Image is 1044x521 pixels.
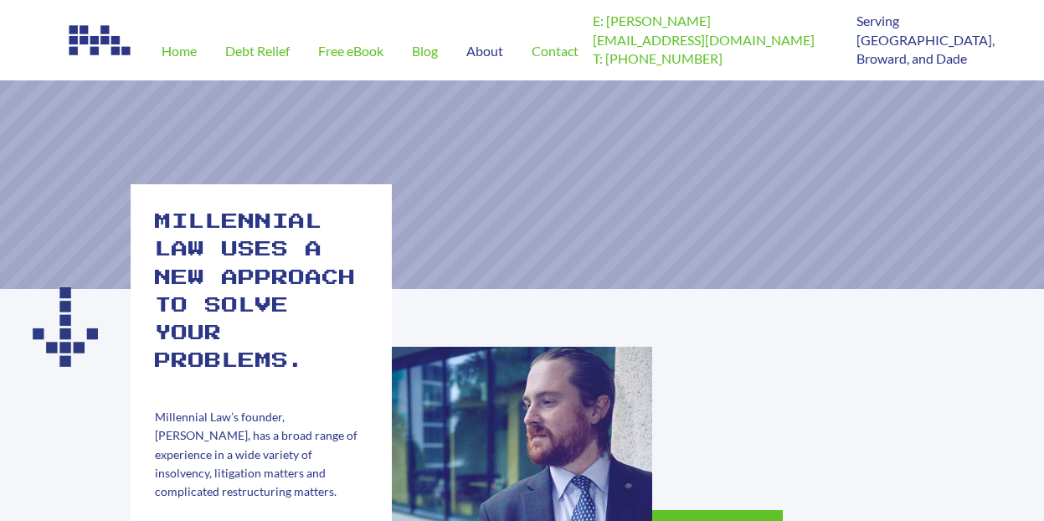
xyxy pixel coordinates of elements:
[856,12,977,68] p: Serving [GEOGRAPHIC_DATA], Broward, and Dade
[593,13,815,47] a: E: [PERSON_NAME][EMAIL_ADDRESS][DOMAIN_NAME]
[532,44,579,58] span: Contact
[155,410,357,499] span: Millennial Law’s founder, [PERSON_NAME], has a broad range of experience in a wide variety of ins...
[593,50,723,66] a: T: [PHONE_NUMBER]
[318,44,383,58] span: Free eBook
[452,22,517,80] a: About
[412,44,438,58] span: Blog
[67,22,134,59] img: Image
[162,44,197,58] span: Home
[147,22,211,80] a: Home
[155,209,368,376] h2: Millennial law uses a new approach to solve your problems.
[398,22,452,80] a: Blog
[225,44,290,58] span: Debt Relief
[211,22,304,80] a: Debt Relief
[466,44,503,58] span: About
[517,22,593,80] a: Contact
[304,22,398,80] a: Free eBook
